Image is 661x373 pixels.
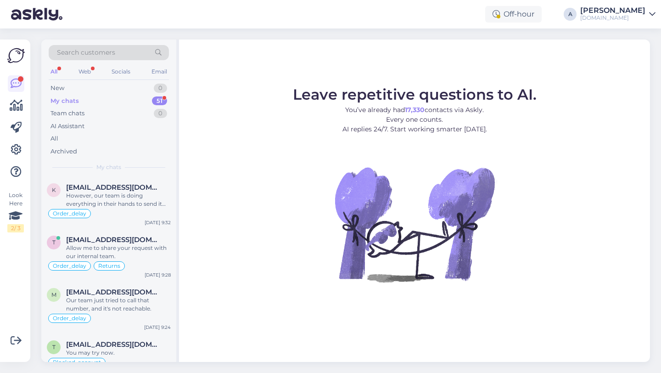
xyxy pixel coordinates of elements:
div: Archived [50,147,77,156]
span: Order_delay [53,263,86,269]
div: 51 [152,96,167,106]
div: You may try now. [66,349,171,357]
span: My chats [96,163,121,171]
span: m [51,291,56,298]
div: New [50,84,64,93]
div: Team chats [50,109,84,118]
span: Order_delay [53,316,86,321]
div: A [564,8,577,21]
span: Order_delay [53,211,86,216]
div: [DATE] 9:28 [145,271,171,278]
span: Search customers [57,48,115,57]
span: kosmarik@gmail.com [66,183,162,192]
span: Blocked_account [53,360,101,365]
span: t [52,239,56,246]
img: Askly Logo [7,47,25,64]
div: 0 [154,109,167,118]
span: malthenoah101@gmail.com [66,288,162,296]
div: However, our team is doing everything in their hands to send it quick. [66,192,171,208]
div: My chats [50,96,79,106]
img: No Chat active [332,141,497,307]
b: 17,330 [405,106,425,114]
div: Our team just tried to call that number, and it's not reachable. [66,296,171,313]
div: Email [150,66,169,78]
span: tobrelutsr@gamil.com [66,340,162,349]
div: [DATE] 9:24 [144,324,171,331]
div: [DATE] 9:32 [145,219,171,226]
span: t [52,344,56,350]
p: You’ve already had contacts via Askly. Every one counts. AI replies 24/7. Start working smarter [... [293,105,537,134]
div: All [50,134,58,143]
span: k [52,186,56,193]
div: AI Assistant [50,122,84,131]
div: Off-hour [485,6,542,23]
div: Web [77,66,93,78]
a: [PERSON_NAME][DOMAIN_NAME] [580,7,655,22]
div: 0 [154,84,167,93]
div: [DOMAIN_NAME] [580,14,645,22]
span: Returns [98,263,120,269]
div: 2 / 3 [7,224,24,232]
span: torisejadoris@gmail.com [66,236,162,244]
div: Look Here [7,191,24,232]
div: Allow me to share your request with our internal team. [66,244,171,260]
span: Leave repetitive questions to AI. [293,85,537,103]
div: [PERSON_NAME] [580,7,645,14]
div: Socials [110,66,132,78]
div: All [49,66,59,78]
